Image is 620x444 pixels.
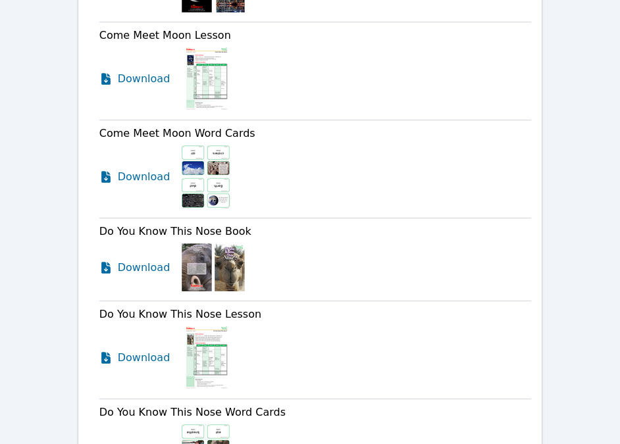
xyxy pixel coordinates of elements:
span: Do You Know This Nose Word Cards [99,406,286,418]
img: Do You Know This Nose Lesson [180,325,231,391]
span: Download [118,350,170,366]
img: Come Meet Moon Word Cards [180,144,231,210]
span: Download [118,71,170,87]
a: Download [99,242,170,293]
span: Do You Know This Nose Lesson [99,308,261,320]
a: Download [99,325,170,391]
a: Download [99,144,170,210]
img: Do You Know This Nose Book [180,242,246,293]
span: Do You Know This Nose Book [99,225,251,237]
span: Come Meet Moon Lesson [99,29,231,41]
span: Download [118,260,170,276]
a: Download [99,46,170,112]
img: Come Meet Moon Lesson [180,46,231,112]
span: Come Meet Moon Word Cards [99,127,255,139]
span: Download [118,169,170,185]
